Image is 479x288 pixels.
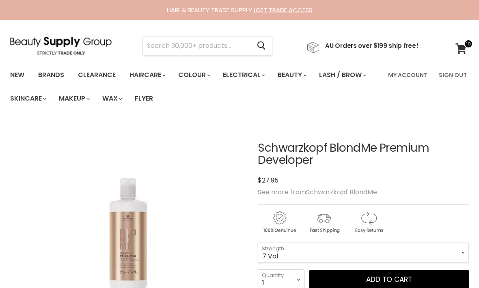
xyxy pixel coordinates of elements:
[172,67,215,84] a: Colour
[53,90,95,107] a: Makeup
[347,210,390,234] img: returns.gif
[72,67,122,84] a: Clearance
[4,67,30,84] a: New
[258,210,301,234] img: genuine.gif
[272,67,311,84] a: Beauty
[258,142,469,167] h1: Schwarzkopf BlondMe Premium Developer
[313,67,371,84] a: Lash / Brow
[302,210,345,234] img: shipping.gif
[129,90,159,107] a: Flyer
[438,250,471,280] iframe: Gorgias live chat messenger
[123,67,170,84] a: Haircare
[256,6,313,14] a: GET TRADE ACCESS
[217,67,270,84] a: Electrical
[143,37,250,55] input: Search
[250,37,272,55] button: Search
[434,67,472,84] a: Sign Out
[258,187,377,197] span: See more from
[142,36,272,56] form: Product
[4,90,51,107] a: Skincare
[383,67,432,84] a: My Account
[4,63,383,110] ul: Main menu
[366,275,412,284] span: Add to cart
[258,176,278,185] span: $27.95
[306,187,377,197] a: Schwarzkopf BlondMe
[96,90,127,107] a: Wax
[32,67,70,84] a: Brands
